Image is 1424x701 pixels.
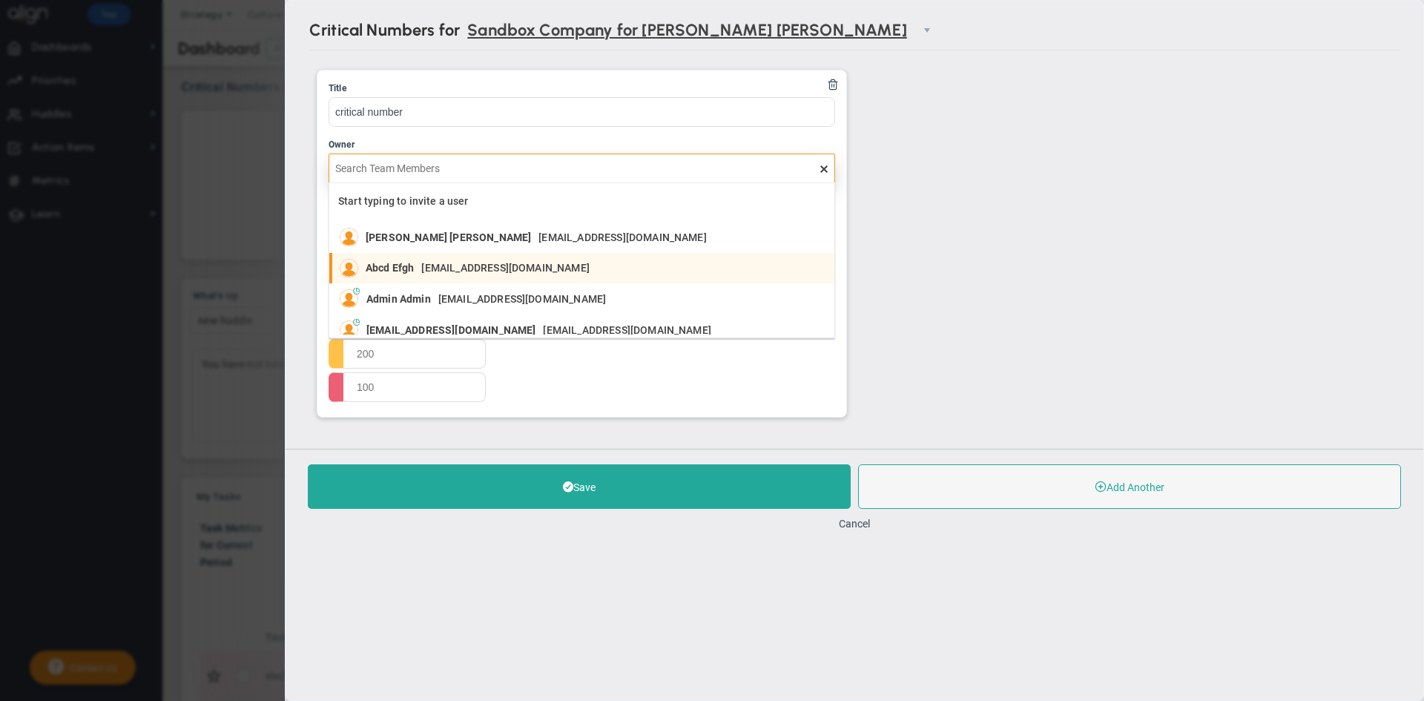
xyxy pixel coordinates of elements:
[329,154,835,183] input: Search Team Members
[366,263,414,273] span: Abcd Efgh
[308,464,851,509] button: Save
[329,97,835,127] input: Critical Number: Enter Name
[338,195,469,207] span: Start typing to invite a user
[460,13,914,47] span: Sandbox Company for [PERSON_NAME] [PERSON_NAME]
[352,317,363,328] div: Invited but not yet accepted
[421,263,589,273] span: [EMAIL_ADDRESS][DOMAIN_NAME]
[538,232,706,243] span: [EMAIL_ADDRESS][DOMAIN_NAME]
[438,294,606,304] span: [EMAIL_ADDRESS][DOMAIN_NAME]
[340,289,358,308] img: Admin Admin
[858,464,1401,509] button: Add Another
[366,325,535,335] span: [EMAIL_ADDRESS][DOMAIN_NAME]
[366,294,431,304] span: Admin Admin
[329,372,486,402] input: 100
[340,228,358,246] img: Subhadeep Subhadeep
[839,518,870,530] button: Cancel
[329,339,486,369] input: 200
[543,325,711,335] span: [EMAIL_ADDRESS][DOMAIN_NAME]
[835,162,847,174] span: clear
[309,20,460,40] span: Critical Numbers for
[340,259,358,277] img: Abcd Efgh
[366,232,531,243] span: [PERSON_NAME] [PERSON_NAME]
[329,82,835,96] div: Title
[329,138,835,152] div: Owner
[914,18,940,43] span: select
[340,320,358,339] img: kaushik.econstra@gmail.com
[352,286,363,297] div: Invited but not yet accepted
